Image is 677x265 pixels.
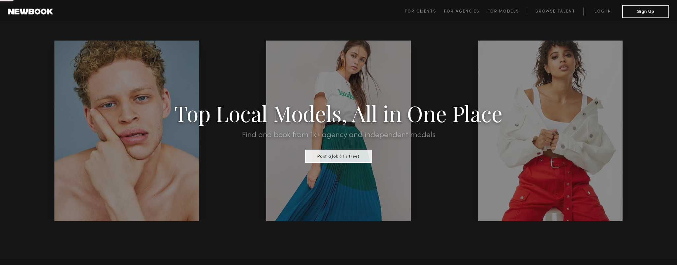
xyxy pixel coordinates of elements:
a: For Clients [405,8,444,15]
a: For Models [488,8,527,15]
a: For Agencies [444,8,487,15]
h1: Top Local Models, All in One Place [51,103,626,123]
a: Log in [583,8,622,15]
a: Browse Talent [527,8,583,15]
a: Post a Job (it’s free) [305,152,372,159]
h2: Find and book from 1k+ agency and independent models [51,131,626,139]
span: For Clients [405,10,436,14]
span: For Agencies [444,10,479,14]
button: Sign Up [622,5,669,18]
span: For Models [488,10,519,14]
button: Post a Job (it’s free) [305,150,372,163]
